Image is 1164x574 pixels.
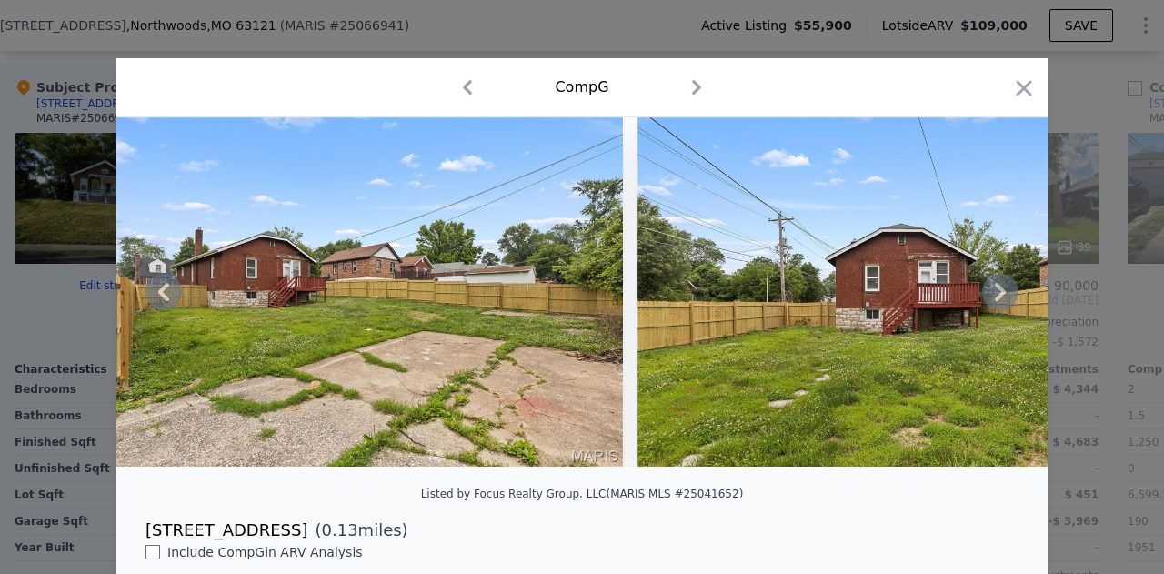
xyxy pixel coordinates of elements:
img: Property Img [637,117,1162,467]
div: Comp G [555,76,608,98]
span: ( miles) [307,518,407,543]
span: Include Comp G in ARV Analysis [160,545,370,559]
img: Property Img [98,117,623,467]
span: 0.13 [322,520,358,539]
div: [STREET_ADDRESS] [145,518,307,543]
div: Listed by Focus Realty Group, LLC (MARIS MLS #25041652) [421,488,744,500]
